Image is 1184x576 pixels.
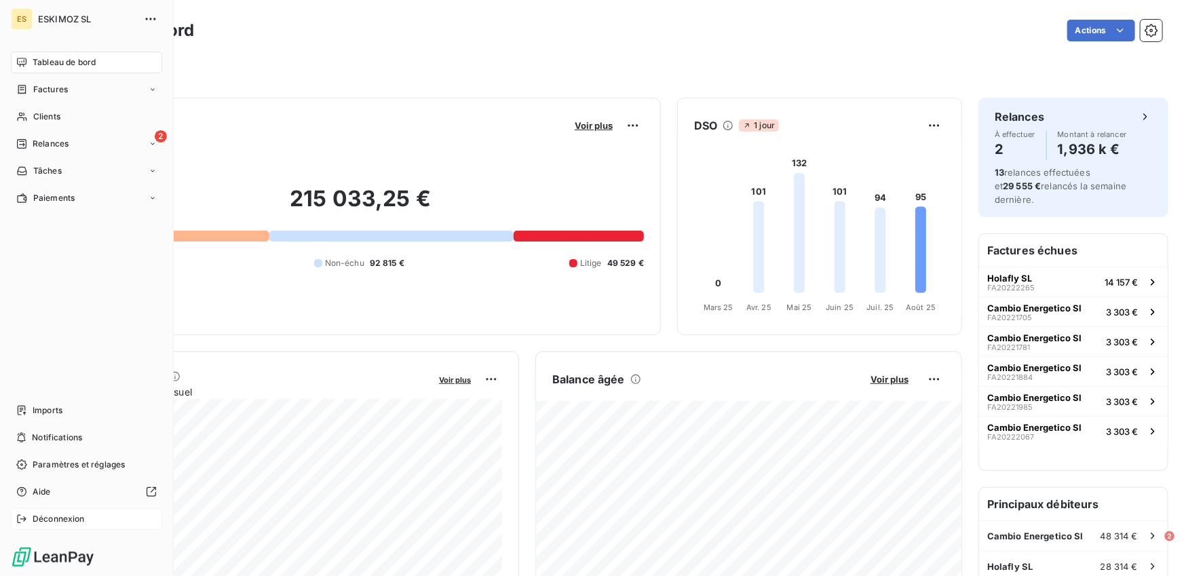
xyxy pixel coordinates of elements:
[694,117,717,134] h6: DSO
[987,362,1082,373] span: Cambio Energetico Sl
[11,106,162,128] a: Clients
[33,513,85,525] span: Déconnexion
[866,373,913,385] button: Voir plus
[871,374,909,385] span: Voir plus
[979,488,1168,520] h6: Principaux débiteurs
[11,400,162,421] a: Imports
[1106,426,1138,437] span: 3 303 €
[995,167,1126,205] span: relances effectuées et relancés la semaine dernière.
[987,433,1034,441] span: FA20222067
[11,133,162,155] a: 2Relances
[1106,337,1138,347] span: 3 303 €
[987,284,1035,292] span: FA20222265
[979,356,1168,386] button: Cambio Energetico SlFA202218843 303 €
[77,185,644,226] h2: 215 033,25 €
[11,481,162,503] a: Aide
[1101,531,1138,541] span: 48 314 €
[32,431,82,444] span: Notifications
[987,332,1082,343] span: Cambio Energetico Sl
[987,373,1033,381] span: FA20221884
[1058,138,1127,160] h4: 1,936 k €
[1067,20,1135,41] button: Actions
[1105,277,1138,288] span: 14 157 €
[1058,130,1127,138] span: Montant à relancer
[571,119,617,132] button: Voir plus
[739,119,779,132] span: 1 jour
[746,303,771,312] tspan: Avr. 25
[552,371,625,387] h6: Balance âgée
[11,187,162,209] a: Paiements
[1003,180,1041,191] span: 29 555 €
[1106,307,1138,318] span: 3 303 €
[906,303,936,312] tspan: Août 25
[33,459,125,471] span: Paramètres et réglages
[33,404,62,417] span: Imports
[11,454,162,476] a: Paramètres et réglages
[987,531,1084,541] span: Cambio Energetico Sl
[995,109,1044,125] h6: Relances
[38,14,136,24] span: ESKIMOZ SL
[1101,561,1138,572] span: 28 314 €
[979,416,1168,446] button: Cambio Energetico SlFA202220673 303 €
[11,546,95,568] img: Logo LeanPay
[11,79,162,100] a: Factures
[987,343,1030,351] span: FA20221781
[155,130,167,142] span: 2
[987,303,1082,313] span: Cambio Energetico Sl
[325,257,364,269] span: Non-échu
[439,375,471,385] span: Voir plus
[987,422,1082,433] span: Cambio Energetico Sl
[580,257,602,269] span: Litige
[995,167,1004,178] span: 13
[1138,530,1170,562] iframe: Intercom live chat
[979,296,1168,326] button: Cambio Energetico SlFA202217053 303 €
[704,303,733,312] tspan: Mars 25
[33,192,75,204] span: Paiements
[866,303,894,312] tspan: Juil. 25
[826,303,854,312] tspan: Juin 25
[575,120,613,131] span: Voir plus
[979,267,1168,296] button: Holafly SLFA2022226514 157 €
[987,273,1032,284] span: Holafly SL
[987,403,1033,411] span: FA20221985
[77,385,429,399] span: Chiffre d'affaires mensuel
[1106,396,1138,407] span: 3 303 €
[33,138,69,150] span: Relances
[11,52,162,73] a: Tableau de bord
[787,303,812,312] tspan: Mai 25
[33,83,68,96] span: Factures
[33,165,62,177] span: Tâches
[995,130,1035,138] span: À effectuer
[1106,366,1138,377] span: 3 303 €
[33,56,96,69] span: Tableau de bord
[33,111,60,123] span: Clients
[979,234,1168,267] h6: Factures échues
[370,257,404,269] span: 92 815 €
[987,313,1032,322] span: FA20221705
[435,373,475,385] button: Voir plus
[987,561,1033,572] span: Holafly SL
[33,486,51,498] span: Aide
[995,138,1035,160] h4: 2
[607,257,644,269] span: 49 529 €
[1166,530,1177,541] span: 2
[11,8,33,30] div: ES
[11,160,162,182] a: Tâches
[987,392,1082,403] span: Cambio Energetico Sl
[979,386,1168,416] button: Cambio Energetico SlFA202219853 303 €
[979,326,1168,356] button: Cambio Energetico SlFA202217813 303 €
